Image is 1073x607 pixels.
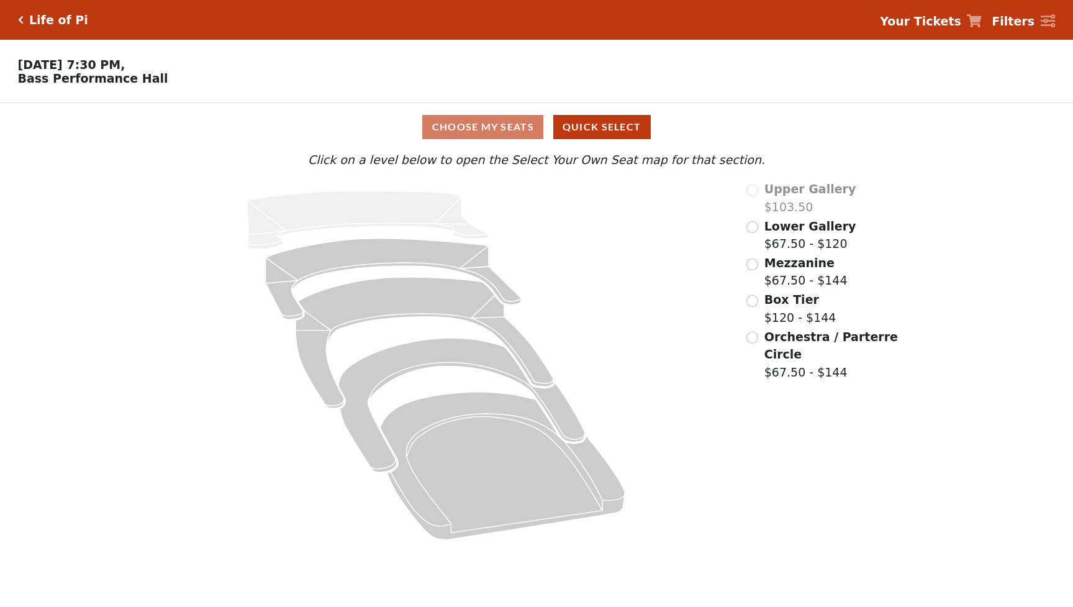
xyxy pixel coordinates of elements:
[880,12,982,30] a: Your Tickets
[18,16,24,24] a: Click here to go back to filters
[764,291,836,326] label: $120 - $144
[764,182,856,196] span: Upper Gallery
[992,14,1035,28] strong: Filters
[764,217,856,253] label: $67.50 - $120
[380,392,625,540] path: Orchestra / Parterre Circle - Seats Available: 29
[992,12,1055,30] a: Filters
[764,180,856,216] label: $103.50
[880,14,961,28] strong: Your Tickets
[143,151,930,169] p: Click on a level below to open the Select Your Own Seat map for that section.
[764,256,835,270] span: Mezzanine
[266,239,521,319] path: Lower Gallery - Seats Available: 128
[764,293,819,306] span: Box Tier
[553,115,651,139] button: Quick Select
[29,13,88,27] h5: Life of Pi
[764,328,900,381] label: $67.50 - $144
[764,330,898,362] span: Orchestra / Parterre Circle
[247,191,488,249] path: Upper Gallery - Seats Available: 0
[764,219,856,233] span: Lower Gallery
[764,254,848,290] label: $67.50 - $144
